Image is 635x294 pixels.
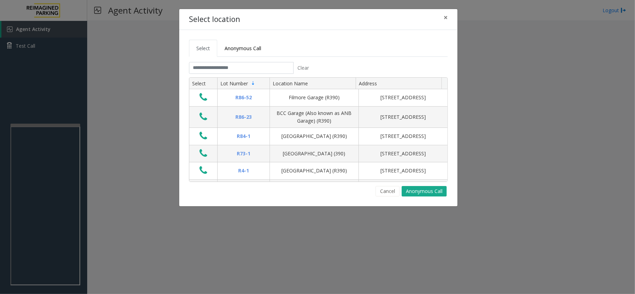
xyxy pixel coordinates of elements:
h4: Select location [189,14,240,25]
ul: Tabs [189,40,448,57]
div: Filmore Garage (R390) [274,94,354,101]
div: [STREET_ADDRESS] [363,113,443,121]
div: BCC Garage (Also known as ANB Garage) (R390) [274,109,354,125]
span: Select [196,45,210,52]
span: Address [359,80,377,87]
span: Sortable [250,80,256,86]
button: Anonymous Call [402,186,447,196]
span: × [444,13,448,22]
div: [GEOGRAPHIC_DATA] (390) [274,150,354,157]
span: Location Name [273,80,308,87]
span: Lot Number [220,80,248,87]
div: [GEOGRAPHIC_DATA] (R390) [274,132,354,140]
button: Clear [294,62,313,74]
div: [STREET_ADDRESS] [363,94,443,101]
div: [STREET_ADDRESS] [363,132,443,140]
div: R84-1 [222,132,265,140]
th: Select [189,78,217,90]
div: [GEOGRAPHIC_DATA] (R390) [274,167,354,175]
div: R4-1 [222,167,265,175]
div: R73-1 [222,150,265,157]
button: Cancel [376,186,400,196]
div: Data table [189,78,447,181]
div: [STREET_ADDRESS] [363,150,443,157]
div: R86-23 [222,113,265,121]
button: Close [439,9,453,26]
span: Anonymous Call [225,45,261,52]
div: [STREET_ADDRESS] [363,167,443,175]
div: R86-52 [222,94,265,101]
